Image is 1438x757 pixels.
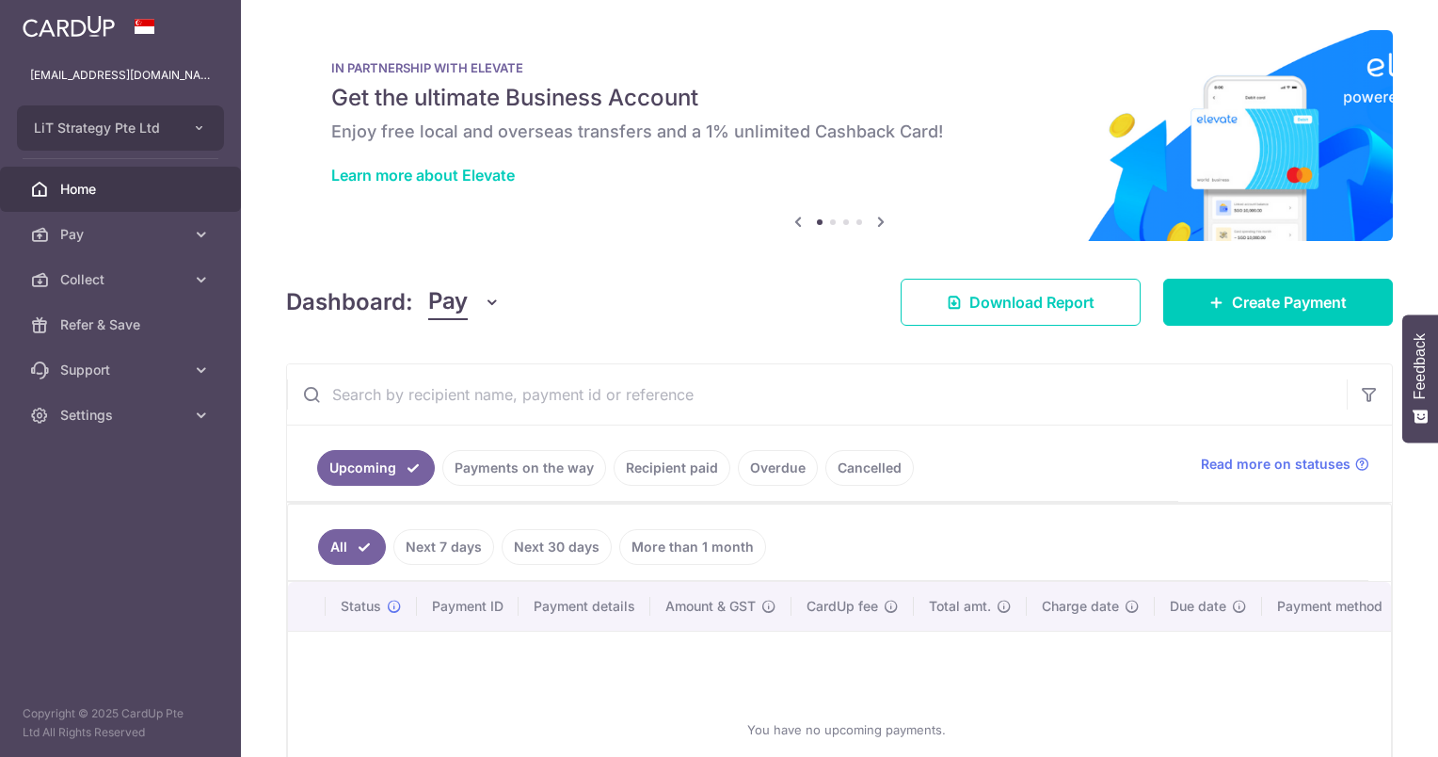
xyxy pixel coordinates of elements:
[1042,597,1119,616] span: Charge date
[738,450,818,486] a: Overdue
[34,119,173,137] span: LiT Strategy Pte Ltd
[331,83,1348,113] h5: Get the ultimate Business Account
[331,166,515,185] a: Learn more about Elevate
[1201,455,1350,474] span: Read more on statuses
[60,406,184,425] span: Settings
[825,450,914,486] a: Cancelled
[331,121,1348,143] h6: Enjoy free local and overseas transfers and a 1% unlimited Cashback Card!
[60,361,184,379] span: Support
[286,285,413,319] h4: Dashboard:
[519,582,650,631] th: Payment details
[23,15,115,38] img: CardUp
[442,450,606,486] a: Payments on the way
[619,529,766,565] a: More than 1 month
[286,30,1393,241] img: Renovation banner
[1170,597,1226,616] span: Due date
[341,597,381,616] span: Status
[318,529,386,565] a: All
[929,597,991,616] span: Total amt.
[969,291,1094,314] span: Download Report
[502,529,612,565] a: Next 30 days
[428,284,501,320] button: Pay
[317,450,435,486] a: Upcoming
[287,364,1347,425] input: Search by recipient name, payment id or reference
[60,180,184,199] span: Home
[417,582,519,631] th: Payment ID
[30,66,211,85] p: [EMAIL_ADDRESS][DOMAIN_NAME]
[1262,582,1405,631] th: Payment method
[393,529,494,565] a: Next 7 days
[1232,291,1347,314] span: Create Payment
[1402,314,1438,443] button: Feedback - Show survey
[428,284,468,320] span: Pay
[60,315,184,334] span: Refer & Save
[1163,279,1393,326] a: Create Payment
[17,105,224,151] button: LiT Strategy Pte Ltd
[614,450,730,486] a: Recipient paid
[60,270,184,289] span: Collect
[1201,455,1369,474] a: Read more on statuses
[60,225,184,244] span: Pay
[1412,333,1429,399] span: Feedback
[331,60,1348,75] p: IN PARTNERSHIP WITH ELEVATE
[665,597,756,616] span: Amount & GST
[807,597,878,616] span: CardUp fee
[901,279,1141,326] a: Download Report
